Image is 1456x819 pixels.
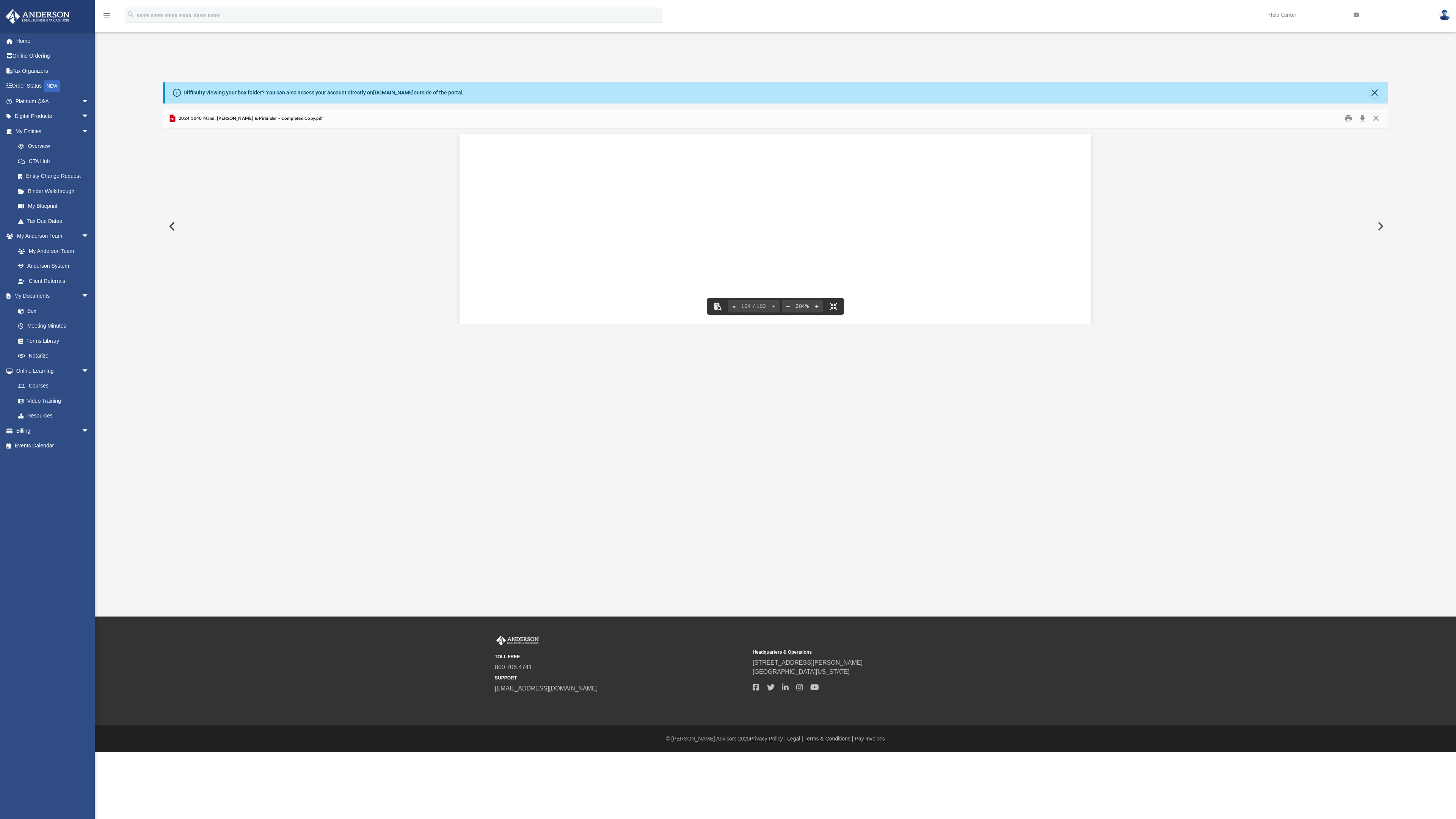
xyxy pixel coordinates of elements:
button: Close [1370,88,1380,98]
div: © [PERSON_NAME] Advisors 2025 [95,735,1456,743]
a: Platinum Q&Aarrow_drop_down [5,94,100,109]
a: Entity Change Request [11,169,100,184]
div: Current zoom level [794,304,811,309]
button: Previous page [728,298,740,315]
img: Anderson Advisors Platinum Portal [495,635,540,645]
a: menu [102,14,111,20]
a: Home [5,33,100,49]
a: My Anderson Team [11,243,93,259]
a: Privacy Policy | [750,736,786,742]
div: Document Viewer [163,129,1388,324]
a: [DOMAIN_NAME] [373,89,414,96]
button: Toggle findbar [709,298,726,315]
a: Events Calendar [5,438,100,453]
div: File preview [163,129,1388,324]
img: User Pic [1439,9,1450,20]
a: Notarize [11,348,97,364]
div: Difficulty viewing your box folder? You can also access your account directly on outside of the p... [184,89,464,97]
a: Overview [11,139,100,154]
small: Headquarters & Operations [753,649,1005,656]
span: arrow_drop_down [82,363,97,379]
span: arrow_drop_down [82,423,97,439]
span: arrow_drop_down [82,124,97,139]
a: [GEOGRAPHIC_DATA][US_STATE] [753,668,850,675]
a: Order StatusNEW [5,78,100,94]
a: Courses [11,378,97,394]
button: Zoom in [811,298,823,315]
a: Resources [11,408,97,424]
div: Preview [163,109,1388,325]
span: arrow_drop_down [82,94,97,109]
button: Next File [1371,216,1388,237]
div: NEW [44,80,60,92]
a: My Blueprint [11,199,97,214]
a: Video Training [11,393,93,408]
i: menu [102,11,111,20]
a: My Documentsarrow_drop_down [5,289,97,304]
button: Close [1369,113,1383,124]
a: Tax Organizers [5,63,100,78]
span: arrow_drop_down [82,109,97,124]
a: Meeting Minutes [11,318,97,334]
small: TOLL FREE [495,653,747,660]
a: Tax Due Dates [11,213,100,229]
a: Legal | [787,736,803,742]
a: [STREET_ADDRESS][PERSON_NAME] [753,659,863,666]
small: SUPPORT [495,675,747,681]
button: Next page [767,298,780,315]
a: Online Ordering [5,49,100,64]
img: Anderson Advisors Platinum Portal [3,9,72,24]
a: Terms & Conditions | [805,736,854,742]
span: 2024 1040 Mand, [PERSON_NAME] & Pirbinder - Completed Copy.pdf [177,115,323,122]
a: [EMAIL_ADDRESS][DOMAIN_NAME] [495,685,598,692]
a: CTA Hub [11,154,100,169]
a: 800.706.4741 [495,664,532,670]
a: Box [11,303,93,318]
button: Print [1341,113,1356,124]
a: My Anderson Teamarrow_drop_down [5,229,97,244]
button: Zoom out [782,298,794,315]
span: 104 / 153 [740,304,767,309]
a: Forms Library [11,333,93,348]
button: 104 / 153 [740,298,767,315]
span: arrow_drop_down [82,229,97,244]
span: arrow_drop_down [82,289,97,304]
a: Pay Invoices [855,736,885,742]
button: Exit fullscreen [825,298,842,315]
a: My Entitiesarrow_drop_down [5,124,100,139]
a: Online Learningarrow_drop_down [5,363,97,378]
button: Previous File [163,216,180,237]
a: Anderson System [11,259,97,274]
a: Binder Walkthrough [11,184,100,199]
a: Client Referrals [11,273,97,289]
a: Digital Productsarrow_drop_down [5,109,100,124]
button: Download [1356,113,1370,124]
a: Billingarrow_drop_down [5,423,100,438]
i: search [127,10,135,19]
